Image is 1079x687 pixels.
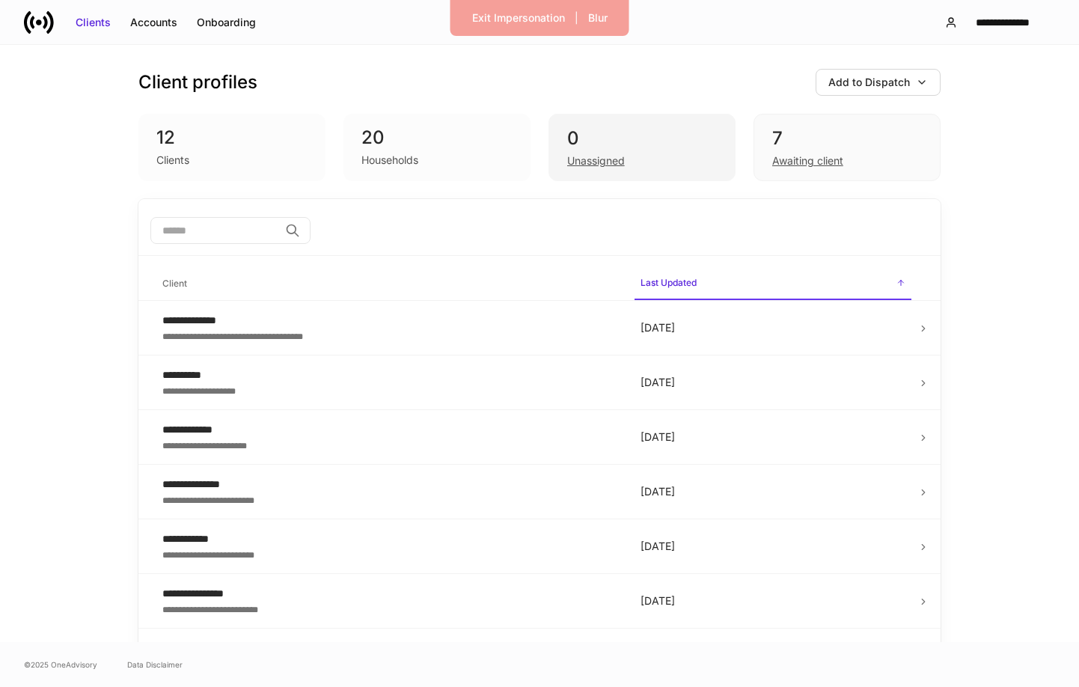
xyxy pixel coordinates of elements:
p: [DATE] [641,375,905,390]
div: Households [361,153,418,168]
div: Exit Impersonation [472,10,565,25]
div: 20 [361,126,513,150]
div: Awaiting client [772,153,843,168]
div: Accounts [130,15,177,30]
div: Clients [76,15,111,30]
button: Onboarding [187,10,266,34]
p: [DATE] [641,539,905,554]
p: [DATE] [641,430,905,445]
div: 12 [156,126,308,150]
div: Clients [156,153,189,168]
button: Accounts [120,10,187,34]
div: 7 [772,126,922,150]
p: [DATE] [641,593,905,608]
h6: Client [162,276,187,290]
h3: Client profiles [138,70,257,94]
div: 0Unassigned [548,114,736,181]
button: Add to Dispatch [816,69,941,96]
a: Data Disclaimer [127,659,183,671]
span: Client [156,269,623,299]
button: Blur [578,6,617,30]
h6: Last Updated [641,275,697,290]
p: [DATE] [641,320,905,335]
div: 7Awaiting client [754,114,941,181]
div: Onboarding [197,15,256,30]
span: © 2025 OneAdvisory [24,659,97,671]
div: Unassigned [567,153,625,168]
div: Add to Dispatch [828,75,910,90]
div: Blur [588,10,608,25]
button: Exit Impersonation [462,6,575,30]
button: Clients [66,10,120,34]
span: Last Updated [635,268,911,300]
p: [DATE] [641,484,905,499]
div: 0 [567,126,717,150]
